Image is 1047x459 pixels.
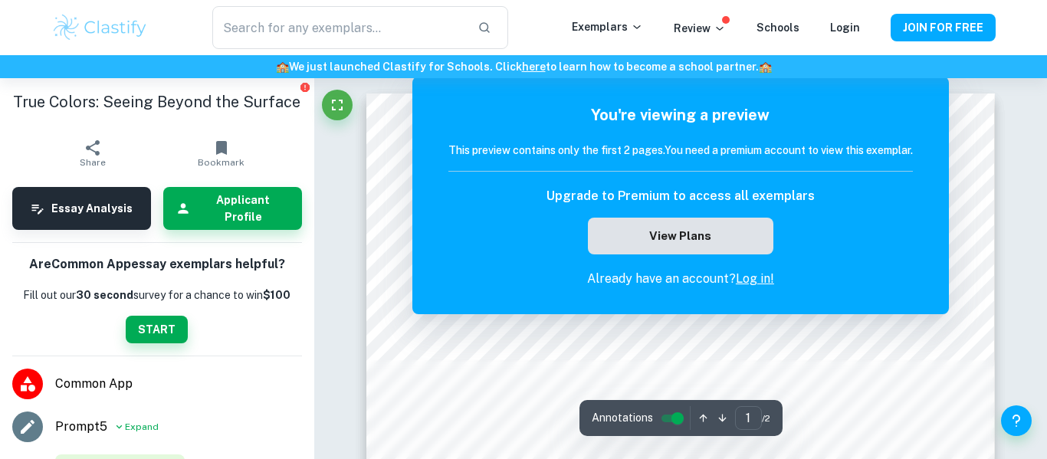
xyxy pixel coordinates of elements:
img: Clastify logo [51,12,149,43]
a: Prompt5 [55,418,107,436]
h6: Essay Analysis [51,200,133,217]
button: Applicant Profile [163,187,302,230]
button: JOIN FOR FREE [891,14,996,41]
span: / 2 [762,411,770,425]
button: View Plans [588,218,773,254]
span: Annotations [592,410,653,426]
button: Expand [113,418,159,436]
span: Prompt 5 [55,418,107,436]
p: Already have an account? [448,270,913,288]
h6: Are Common App essay exemplars helpful? [29,255,285,274]
span: Common App [55,375,302,393]
a: Login [830,21,860,34]
p: Fill out our survey for a chance to win [23,287,290,303]
button: Report issue [300,81,311,93]
span: Expand [125,420,159,434]
h5: You're viewing a preview [448,103,913,126]
span: Bookmark [198,157,245,168]
h6: This preview contains only the first 2 pages. You need a premium account to view this exemplar. [448,142,913,159]
a: here [522,61,546,73]
button: Help and Feedback [1001,405,1032,436]
button: Essay Analysis [12,187,151,230]
span: 🏫 [276,61,289,73]
button: Bookmark [157,132,286,175]
b: 30 second [76,289,133,301]
h6: We just launched Clastify for Schools. Click to learn how to become a school partner. [3,58,1044,75]
button: Share [28,132,157,175]
p: Exemplars [572,18,643,35]
a: Log in! [736,271,774,286]
p: Review [674,20,726,37]
strong: $100 [263,289,290,301]
h1: True Colors: Seeing Beyond the Surface [12,90,302,113]
a: Schools [757,21,799,34]
input: Search for any exemplars... [212,6,465,49]
h6: Upgrade to Premium to access all exemplars [546,187,815,205]
button: START [126,316,188,343]
button: Fullscreen [322,90,353,120]
h6: Applicant Profile [197,192,290,225]
span: Share [80,157,106,168]
span: 🏫 [759,61,772,73]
